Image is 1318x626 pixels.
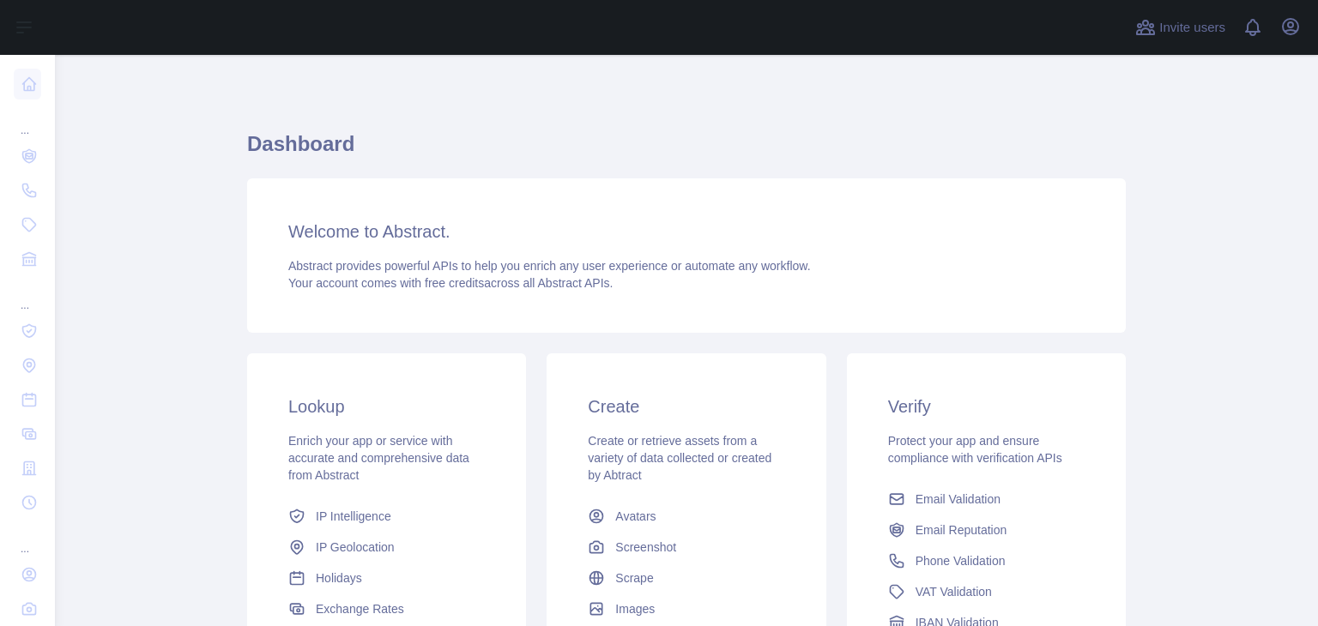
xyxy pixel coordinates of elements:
a: IP Intelligence [281,501,492,532]
a: Email Reputation [881,515,1091,545]
h3: Lookup [288,394,485,418]
a: VAT Validation [881,576,1091,607]
h3: Create [588,394,784,418]
span: Your account comes with across all Abstract APIs. [288,276,613,290]
button: Invite users [1132,14,1229,41]
a: Phone Validation [881,545,1091,576]
div: ... [14,103,41,137]
div: ... [14,521,41,556]
h3: Verify [888,394,1085,418]
a: Holidays [281,563,492,593]
a: Images [581,593,791,624]
a: Exchange Rates [281,593,492,624]
a: Scrape [581,563,791,593]
span: free credits [425,276,484,290]
span: Email Reputation [916,521,1007,539]
span: Holidays [316,569,362,587]
a: Screenshot [581,532,791,563]
span: Avatars [615,508,656,525]
span: Images [615,600,655,617]
span: IP Intelligence [316,508,391,525]
span: Phone Validation [916,552,1006,569]
span: Create or retrieve assets from a variety of data collected or created by Abtract [588,434,771,482]
a: Avatars [581,501,791,532]
a: Email Validation [881,484,1091,515]
span: VAT Validation [916,583,992,600]
span: Email Validation [916,491,1001,508]
h3: Welcome to Abstract. [288,220,1085,244]
h1: Dashboard [247,130,1126,172]
div: ... [14,278,41,312]
span: IP Geolocation [316,539,395,556]
a: IP Geolocation [281,532,492,563]
span: Abstract provides powerful APIs to help you enrich any user experience or automate any workflow. [288,259,811,273]
span: Scrape [615,569,653,587]
span: Enrich your app or service with accurate and comprehensive data from Abstract [288,434,469,482]
span: Screenshot [615,539,676,556]
span: Invite users [1159,18,1225,38]
span: Exchange Rates [316,600,404,617]
span: Protect your app and ensure compliance with verification APIs [888,434,1062,465]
